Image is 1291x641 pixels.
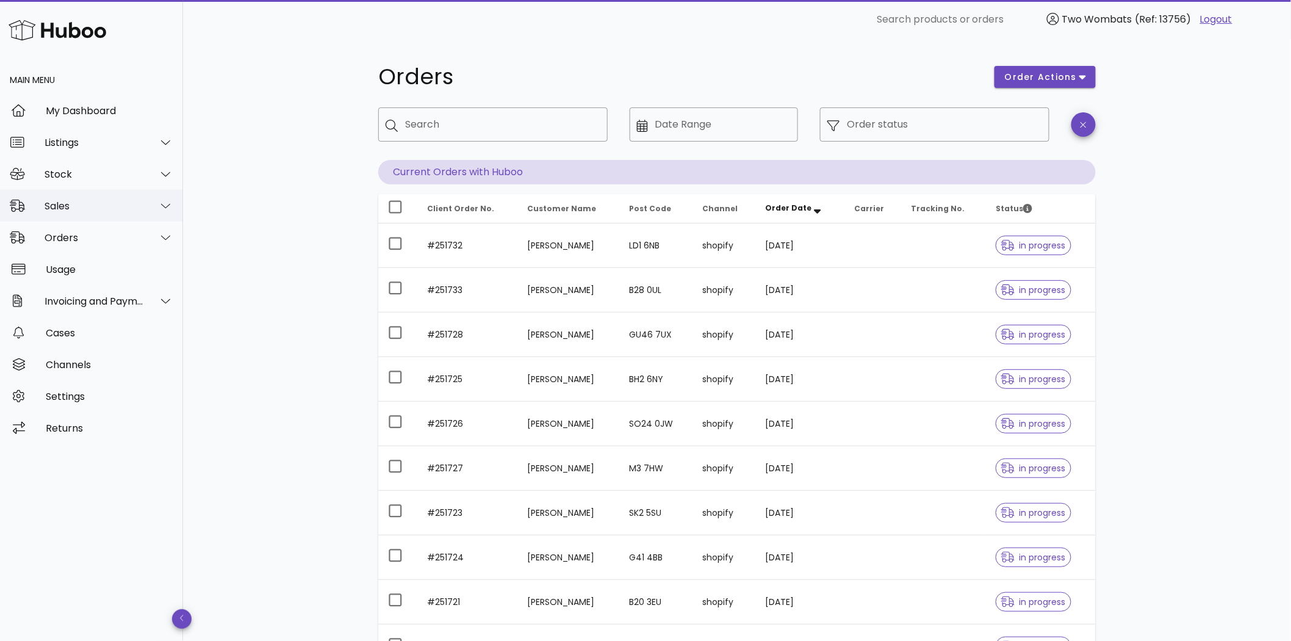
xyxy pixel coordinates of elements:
div: My Dashboard [46,105,173,117]
td: [DATE] [756,580,844,625]
td: [PERSON_NAME] [517,491,619,535]
span: in progress [1001,464,1066,473]
div: Returns [46,422,173,434]
th: Channel [692,194,756,223]
p: Current Orders with Huboo [378,160,1096,184]
td: #251733 [417,268,517,313]
a: Logout [1200,12,1232,27]
td: shopify [692,223,756,268]
td: shopify [692,357,756,402]
span: in progress [1001,598,1066,606]
h1: Orders [378,66,980,88]
div: Channels [46,359,173,371]
td: [DATE] [756,446,844,491]
div: Settings [46,391,173,402]
span: Tracking No. [912,203,965,214]
span: in progress [1001,286,1066,294]
span: in progress [1001,375,1066,383]
img: Huboo Logo [9,17,106,43]
span: Channel [702,203,738,214]
td: shopify [692,446,756,491]
span: Two Wombats [1062,12,1132,26]
div: Stock [45,168,144,180]
span: Customer Name [527,203,596,214]
td: [PERSON_NAME] [517,357,619,402]
td: shopify [692,268,756,313]
th: Carrier [844,194,901,223]
td: [DATE] [756,268,844,313]
span: in progress [1001,330,1066,339]
td: [PERSON_NAME] [517,402,619,446]
span: Order Date [766,203,812,213]
td: [PERSON_NAME] [517,446,619,491]
td: #251732 [417,223,517,268]
td: #251726 [417,402,517,446]
td: G41 4BB [619,535,692,580]
th: Order Date: Sorted descending. Activate to remove sorting. [756,194,844,223]
td: GU46 7UX [619,313,692,357]
div: Cases [46,327,173,339]
td: #251727 [417,446,517,491]
td: #251723 [417,491,517,535]
td: shopify [692,535,756,580]
div: Orders [45,232,144,244]
td: SK2 5SU [619,491,692,535]
td: BH2 6NY [619,357,692,402]
span: Carrier [854,203,884,214]
td: [DATE] [756,402,844,446]
span: in progress [1001,553,1066,562]
th: Client Order No. [417,194,517,223]
td: B20 3EU [619,580,692,625]
td: [DATE] [756,357,844,402]
td: [PERSON_NAME] [517,535,619,580]
span: order actions [1004,71,1077,84]
td: #251728 [417,313,517,357]
td: #251725 [417,357,517,402]
td: SO24 0JW [619,402,692,446]
td: LD1 6NB [619,223,692,268]
span: Post Code [629,203,671,214]
div: Invoicing and Payments [45,295,144,307]
div: Usage [46,264,173,275]
span: Client Order No. [427,203,494,214]
span: Status [996,203,1032,214]
td: [DATE] [756,491,844,535]
div: Listings [45,137,144,148]
td: [DATE] [756,535,844,580]
th: Tracking No. [902,194,986,223]
span: in progress [1001,509,1066,517]
span: (Ref: 13756) [1135,12,1192,26]
td: [PERSON_NAME] [517,223,619,268]
th: Post Code [619,194,692,223]
th: Customer Name [517,194,619,223]
td: shopify [692,313,756,357]
div: Sales [45,200,144,212]
td: #251721 [417,580,517,625]
td: shopify [692,491,756,535]
td: #251724 [417,535,517,580]
td: [PERSON_NAME] [517,580,619,625]
td: B28 0UL [619,268,692,313]
button: order actions [994,66,1096,88]
td: [PERSON_NAME] [517,313,619,357]
th: Status [986,194,1096,223]
td: M3 7HW [619,446,692,491]
td: [DATE] [756,223,844,268]
td: [PERSON_NAME] [517,268,619,313]
span: in progress [1001,419,1066,428]
td: shopify [692,402,756,446]
span: in progress [1001,241,1066,250]
td: shopify [692,580,756,625]
td: [DATE] [756,313,844,357]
